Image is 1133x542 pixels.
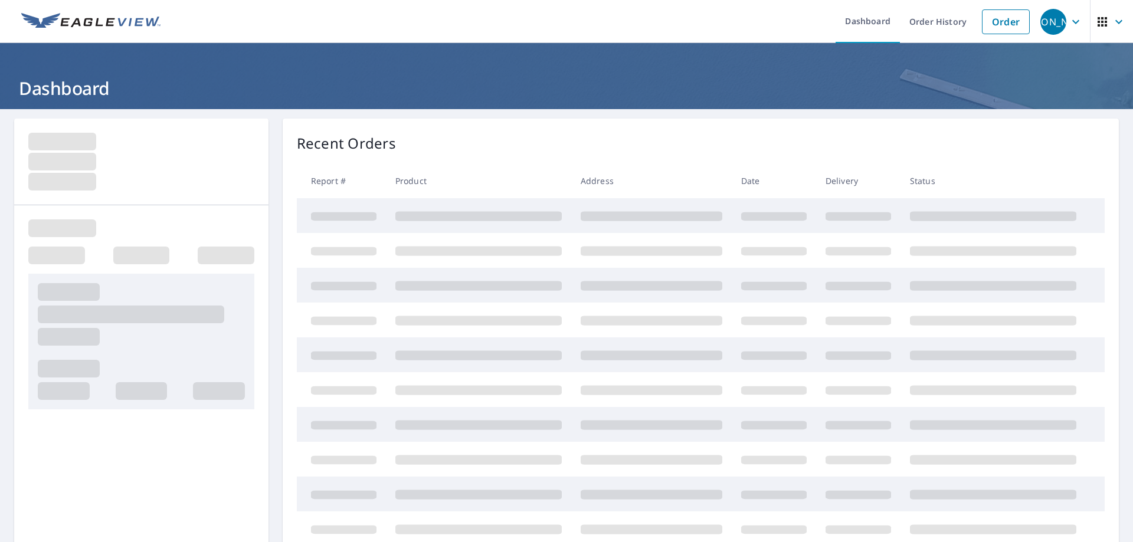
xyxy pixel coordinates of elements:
th: Report # [297,163,386,198]
img: EV Logo [21,13,161,31]
th: Status [900,163,1086,198]
th: Address [571,163,732,198]
th: Delivery [816,163,900,198]
div: [PERSON_NAME] [1040,9,1066,35]
h1: Dashboard [14,76,1119,100]
th: Date [732,163,816,198]
th: Product [386,163,571,198]
p: Recent Orders [297,133,396,154]
a: Order [982,9,1030,34]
